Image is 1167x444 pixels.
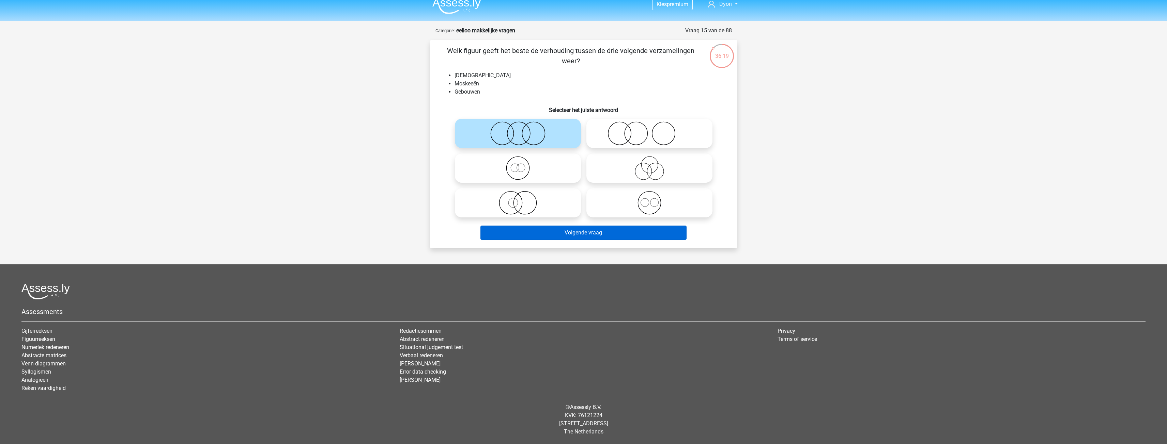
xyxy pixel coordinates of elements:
a: [PERSON_NAME] [400,360,441,367]
li: Moskeeën [455,80,726,88]
a: Situational judgement test [400,344,463,350]
a: Venn diagrammen [21,360,66,367]
a: Reken vaardigheid [21,385,66,391]
span: Dyon [719,1,732,7]
li: Gebouwen [455,88,726,96]
a: Syllogismen [21,368,51,375]
a: Cijferreeksen [21,328,52,334]
small: Categorie: [435,28,455,33]
a: Error data checking [400,368,446,375]
span: premium [667,1,688,7]
button: Volgende vraag [480,226,687,240]
a: Verbaal redeneren [400,352,443,359]
div: 36:19 [709,43,735,60]
a: Abstract redeneren [400,336,445,342]
a: Figuurreeksen [21,336,55,342]
strong: eelloo makkelijke vragen [456,27,515,34]
a: Analogieen [21,377,48,383]
div: © KVK: 76121224 [STREET_ADDRESS] The Netherlands [16,398,1151,441]
p: Welk figuur geeft het beste de verhouding tussen de drie volgende verzamelingen weer? [441,46,701,66]
a: Terms of service [778,336,817,342]
a: Assessly B.V. [570,404,601,410]
h5: Assessments [21,308,1146,316]
li: [DEMOGRAPHIC_DATA] [455,71,726,80]
a: Redactiesommen [400,328,442,334]
a: [PERSON_NAME] [400,377,441,383]
img: Assessly logo [21,283,70,299]
a: Privacy [778,328,795,334]
span: Kies [657,1,667,7]
a: Numeriek redeneren [21,344,69,350]
a: Abstracte matrices [21,352,66,359]
h6: Selecteer het juiste antwoord [441,101,726,113]
div: Vraag 15 van de 88 [685,27,732,35]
